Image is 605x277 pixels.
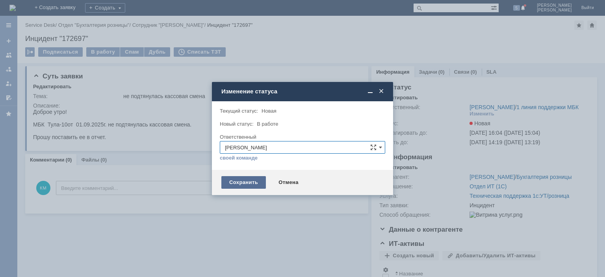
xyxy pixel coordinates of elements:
[257,121,278,127] span: В работе
[220,121,254,127] label: Новый статус:
[220,108,258,114] label: Текущий статус:
[370,144,377,151] span: Сложная форма
[51,13,159,19] span: 09.2025г. не подтянулась кассовая смена.
[220,134,384,139] div: Ответственный
[34,13,50,19] span: от 01.
[220,155,258,161] a: своей команде
[366,88,374,95] span: Свернуть (Ctrl + M)
[262,108,277,114] span: Новая
[221,88,385,95] div: Изменение статуса
[377,88,385,95] span: Закрыть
